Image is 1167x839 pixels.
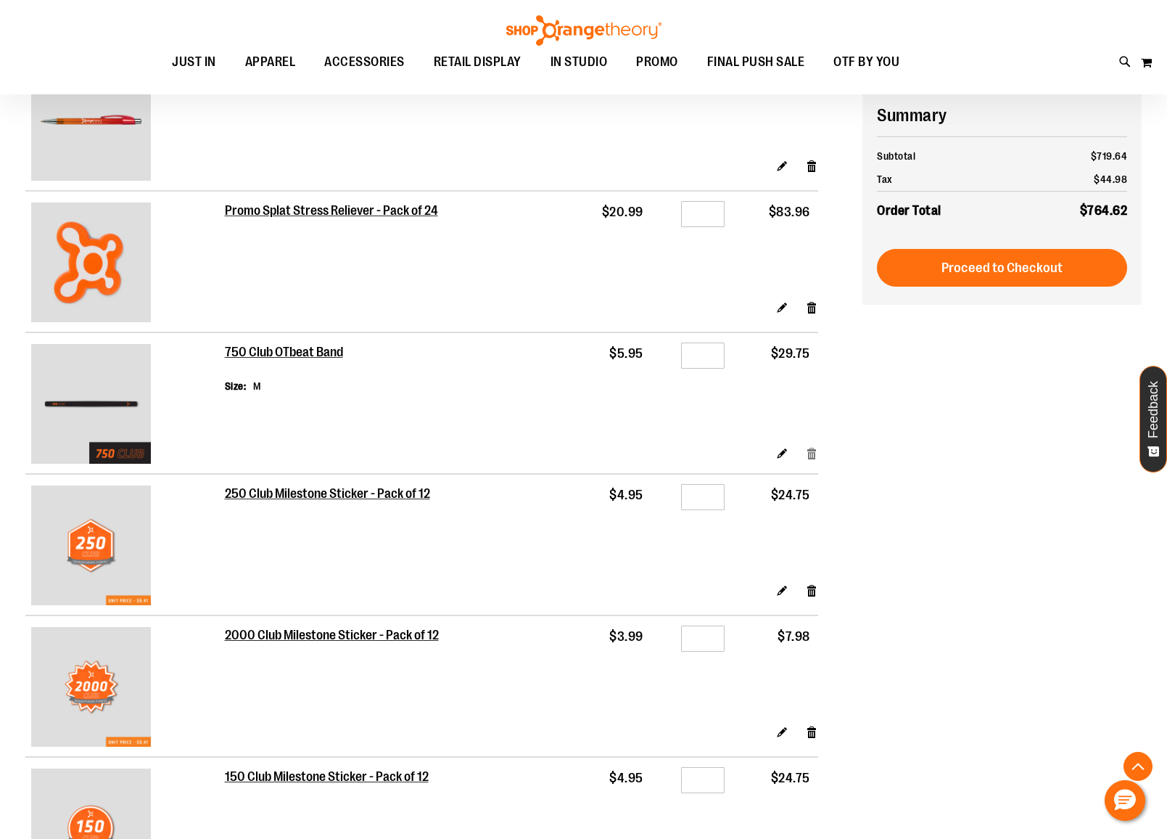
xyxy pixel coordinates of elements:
[941,260,1063,276] span: Proceed to Checkout
[622,46,693,79] a: PROMO
[245,46,296,78] span: APPAREL
[1123,752,1152,781] button: Back To Top
[419,46,536,79] a: RETAIL DISPLAY
[31,344,151,464] img: 750 Club OTbeat Band
[609,771,643,785] span: $4.95
[310,46,419,79] a: ACCESSORIES
[31,202,151,322] img: Promo Splat Stress Reliever - Pack of 24
[602,205,643,219] span: $20.99
[877,103,1127,128] h2: Summary
[550,46,608,78] span: IN STUDIO
[1147,381,1160,438] span: Feedback
[806,583,818,598] a: Remove item
[536,46,622,79] a: IN STUDIO
[225,769,431,785] a: 150 Club Milestone Sticker - Pack of 12
[225,379,247,393] dt: Size
[31,202,219,326] a: Promo Splat Stress Reliever - Pack of 24
[819,46,914,79] a: OTF BY YOU
[225,203,440,219] a: Promo Splat Stress Reliever - Pack of 24
[504,15,664,46] img: Shop Orangetheory
[31,627,219,750] a: 2000 Club Milestone Sticker - Pack of 12
[1080,203,1128,218] span: $764.62
[833,46,899,78] span: OTF BY YOU
[707,46,805,78] span: FINAL PUSH SALE
[877,144,1027,168] th: Subtotal
[877,168,1027,192] th: Tax
[172,46,216,78] span: JUST IN
[609,346,643,361] span: $5.95
[157,46,231,79] a: JUST IN
[806,158,818,173] a: Remove item
[253,379,261,393] dd: M
[231,46,310,79] a: APPAREL
[806,300,818,315] a: Remove item
[609,488,643,502] span: $4.95
[31,486,219,609] a: 250 Club Milestone Sticker - Pack of 12
[434,46,521,78] span: RETAIL DISPLAY
[693,46,820,79] a: FINAL PUSH SALE
[806,446,818,461] a: Remove item
[324,46,405,78] span: ACCESSORIES
[636,46,678,78] span: PROMO
[31,627,151,747] img: 2000 Club Milestone Sticker - Pack of 12
[225,628,441,644] a: 2000 Club Milestone Sticker - Pack of 12
[225,486,432,502] a: 250 Club Milestone Sticker - Pack of 12
[769,205,810,219] span: $83.96
[778,629,810,644] span: $7.98
[31,344,219,467] a: 750 Club OTbeat Band
[31,61,219,184] a: Promo Ombre Pen - Pack of 250
[31,61,151,181] img: Promo Ombre Pen - Pack of 250
[806,724,818,740] a: Remove item
[771,771,810,785] span: $24.75
[771,488,810,502] span: $24.75
[31,486,151,605] img: 250 Club Milestone Sticker - Pack of 12
[771,346,810,361] span: $29.75
[877,249,1127,287] button: Proceed to Checkout
[1105,780,1145,821] button: Hello, have a question? Let’s chat.
[1091,150,1128,162] span: $719.64
[1094,173,1127,185] span: $44.98
[225,345,345,361] a: 750 Club OTbeat Band
[609,629,643,644] span: $3.99
[1139,366,1167,472] button: Feedback - Show survey
[877,200,941,221] strong: Order Total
